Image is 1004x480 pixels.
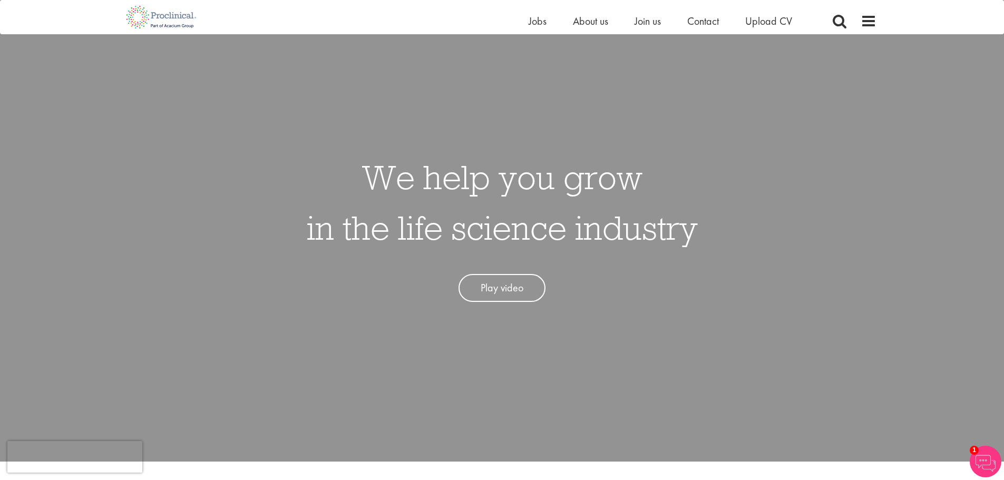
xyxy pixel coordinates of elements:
span: 1 [970,446,979,455]
a: About us [573,14,608,28]
img: Chatbot [970,446,1001,477]
a: Jobs [529,14,547,28]
a: Play video [459,274,545,302]
h1: We help you grow in the life science industry [307,152,698,253]
a: Contact [687,14,719,28]
a: Upload CV [745,14,792,28]
a: Join us [635,14,661,28]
